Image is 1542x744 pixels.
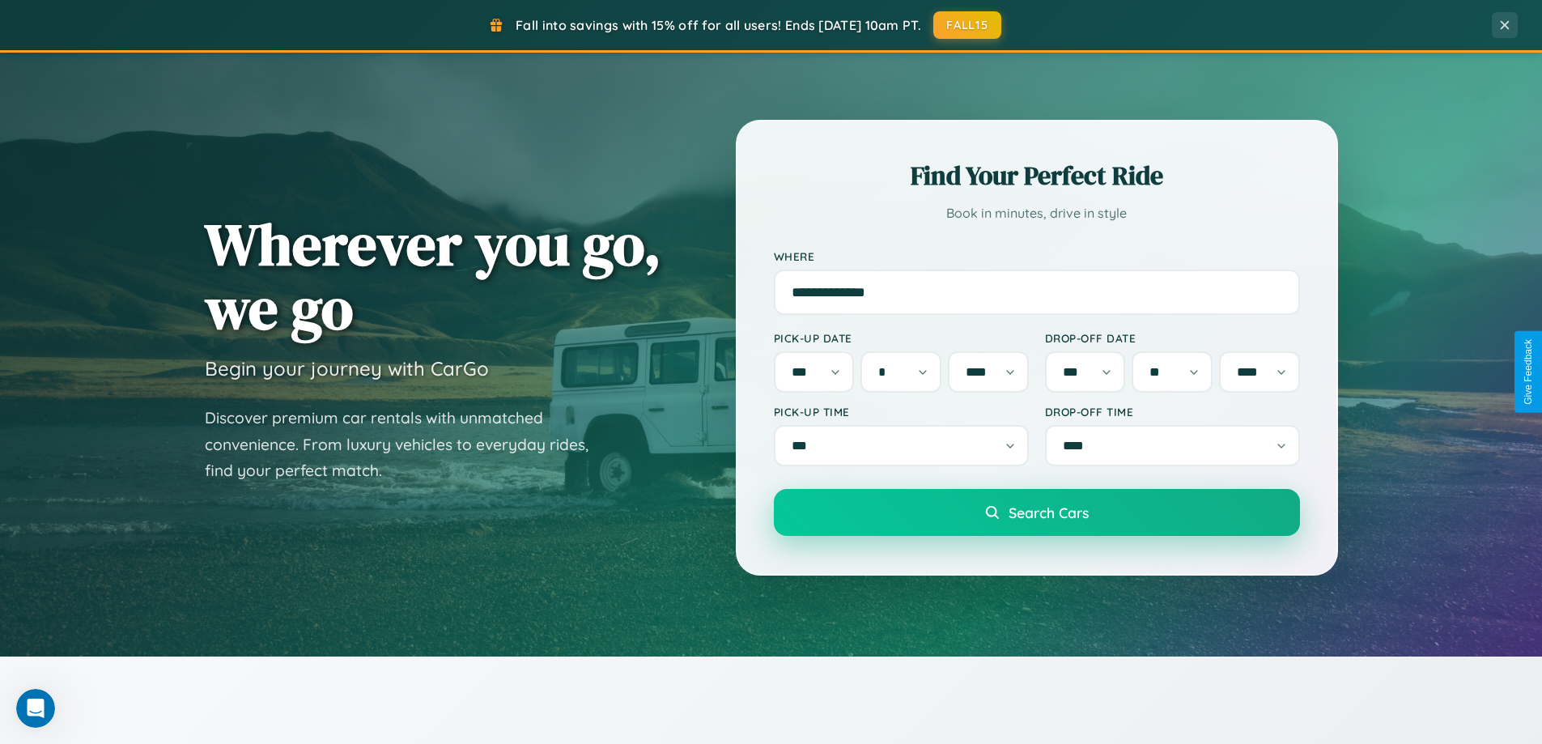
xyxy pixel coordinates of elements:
iframe: Intercom live chat [16,689,55,728]
label: Drop-off Date [1045,331,1300,345]
span: Fall into savings with 15% off for all users! Ends [DATE] 10am PT. [516,17,921,33]
label: Pick-up Date [774,331,1029,345]
label: Pick-up Time [774,405,1029,419]
label: Drop-off Time [1045,405,1300,419]
div: Give Feedback [1523,339,1534,405]
p: Book in minutes, drive in style [774,202,1300,225]
p: Discover premium car rentals with unmatched convenience. From luxury vehicles to everyday rides, ... [205,405,610,484]
button: FALL15 [933,11,1001,39]
button: Search Cars [774,489,1300,536]
h3: Begin your journey with CarGo [205,356,489,381]
span: Search Cars [1009,504,1089,521]
h2: Find Your Perfect Ride [774,158,1300,193]
label: Where [774,249,1300,263]
h1: Wherever you go, we go [205,212,661,340]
